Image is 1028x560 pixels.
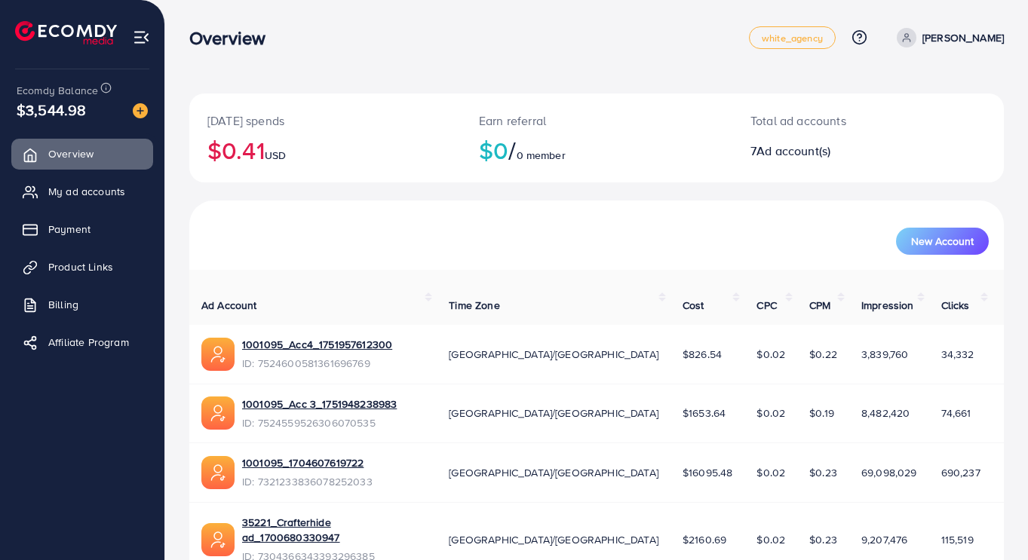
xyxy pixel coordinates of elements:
span: Product Links [48,259,113,274]
img: ic-ads-acc.e4c84228.svg [201,523,235,556]
h3: Overview [189,27,278,49]
span: 3,839,760 [861,347,908,362]
span: USD [265,148,286,163]
a: 1001095_1704607619722 [242,455,373,470]
span: 690,237 [941,465,980,480]
button: New Account [896,228,989,255]
span: ID: 7524600581361696769 [242,356,392,371]
span: $0.02 [756,347,785,362]
span: Cost [683,298,704,313]
span: 69,098,029 [861,465,917,480]
h2: $0.41 [207,136,443,164]
a: My ad accounts [11,176,153,207]
iframe: Chat [964,492,1017,549]
img: menu [133,29,150,46]
span: 115,519 [941,532,974,547]
span: Overview [48,146,94,161]
span: white_agency [762,33,823,43]
span: $0.02 [756,405,785,421]
a: Overview [11,139,153,169]
span: $2160.69 [683,532,726,547]
span: $0.02 [756,465,785,480]
span: Ad account(s) [756,142,830,159]
span: / [508,133,516,167]
h2: $0 [479,136,714,164]
span: [GEOGRAPHIC_DATA]/[GEOGRAPHIC_DATA] [449,347,658,362]
h2: 7 [750,144,918,158]
span: Clicks [941,298,970,313]
a: [PERSON_NAME] [891,28,1004,47]
span: $1653.64 [683,405,726,421]
span: ID: 7524559526306070535 [242,415,397,430]
img: ic-ads-acc.e4c84228.svg [201,396,235,430]
span: CPM [809,298,830,313]
p: [PERSON_NAME] [922,29,1004,47]
span: My ad accounts [48,184,125,199]
span: ID: 7321233836078252033 [242,474,373,489]
span: $16095.48 [683,465,732,480]
img: image [133,103,148,118]
span: 74,661 [941,405,971,421]
span: $0.02 [756,532,785,547]
span: Affiliate Program [48,335,129,350]
span: 34,332 [941,347,974,362]
a: Payment [11,214,153,244]
p: Total ad accounts [750,112,918,130]
span: New Account [911,236,974,246]
p: Earn referral [479,112,714,130]
span: Impression [861,298,914,313]
span: [GEOGRAPHIC_DATA]/[GEOGRAPHIC_DATA] [449,405,658,421]
img: ic-ads-acc.e4c84228.svg [201,338,235,371]
span: CPC [756,298,776,313]
a: Billing [11,289,153,320]
span: Payment [48,222,91,237]
a: Affiliate Program [11,327,153,357]
span: [GEOGRAPHIC_DATA]/[GEOGRAPHIC_DATA] [449,465,658,480]
img: ic-ads-acc.e4c84228.svg [201,456,235,489]
span: Ad Account [201,298,257,313]
span: Billing [48,297,78,312]
span: 0 member [517,148,566,163]
span: $3,544.98 [17,99,86,121]
a: white_agency [749,26,836,49]
img: logo [15,21,117,44]
span: Ecomdy Balance [17,83,98,98]
p: [DATE] spends [207,112,443,130]
span: $0.23 [809,532,837,547]
span: $0.23 [809,465,837,480]
span: 9,207,476 [861,532,907,547]
a: Product Links [11,252,153,282]
a: 35221_Crafterhide ad_1700680330947 [242,515,425,546]
span: $826.54 [683,347,722,362]
span: [GEOGRAPHIC_DATA]/[GEOGRAPHIC_DATA] [449,532,658,547]
span: $0.19 [809,405,834,421]
span: 8,482,420 [861,405,910,421]
a: 1001095_Acc 3_1751948238983 [242,396,397,412]
a: 1001095_Acc4_1751957612300 [242,337,392,352]
span: Time Zone [449,298,499,313]
span: $0.22 [809,347,837,362]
